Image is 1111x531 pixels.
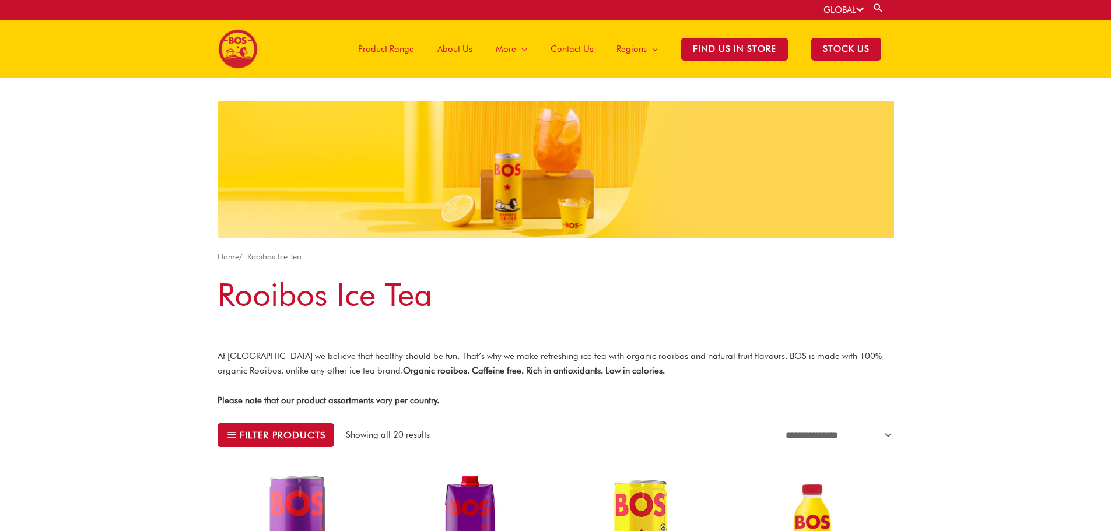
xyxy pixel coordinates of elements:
[616,31,647,66] span: Regions
[800,20,893,78] a: STOCK US
[218,423,335,448] button: Filter products
[218,395,439,406] strong: Please note that our product assortments vary per country.
[426,20,484,78] a: About Us
[681,38,788,61] span: Find Us in Store
[346,20,426,78] a: Product Range
[218,252,239,261] a: Home
[872,2,884,13] a: Search button
[670,20,800,78] a: Find Us in Store
[551,31,593,66] span: Contact Us
[338,20,893,78] nav: Site Navigation
[403,365,665,376] strong: Organic rooibos. Caffeine free. Rich in antioxidants. Low in calories.
[437,31,472,66] span: About Us
[484,20,539,78] a: More
[358,31,414,66] span: Product Range
[539,20,605,78] a: Contact Us
[218,29,258,69] img: BOS logo finals-200px
[779,424,894,446] select: Shop order
[218,272,894,317] h1: Rooibos Ice Tea
[240,431,325,439] span: Filter products
[496,31,516,66] span: More
[218,349,894,378] p: At [GEOGRAPHIC_DATA] we believe that healthy should be fun. That’s why we make refreshing ice tea...
[346,428,430,442] p: Showing all 20 results
[605,20,670,78] a: Regions
[218,249,894,264] nav: Breadcrumb
[811,38,881,61] span: STOCK US
[823,5,864,15] a: GLOBAL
